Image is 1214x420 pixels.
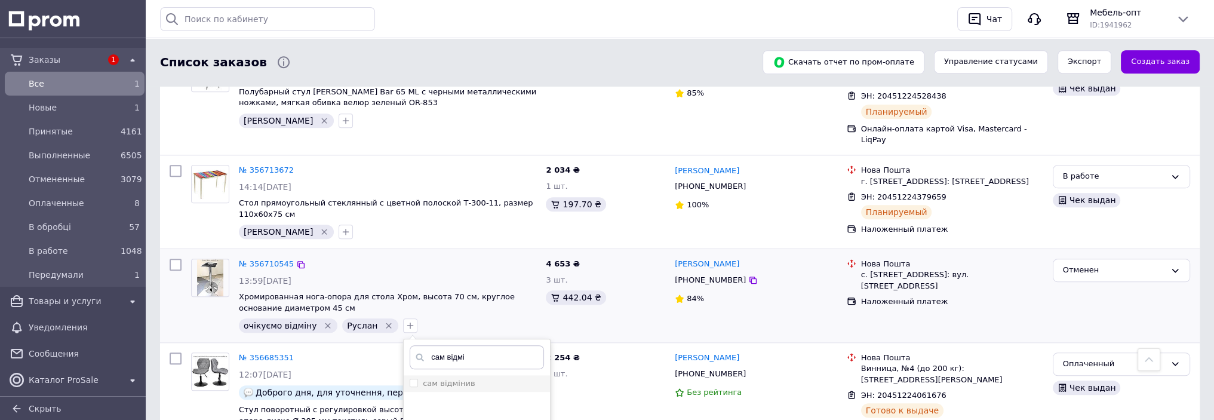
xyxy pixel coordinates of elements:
[29,197,116,209] span: Оплаченные
[347,321,377,330] span: Руслан
[763,50,924,74] button: Скачать отчет по пром-оплате
[319,116,329,125] svg: Удалить метку
[1090,21,1132,29] span: ID: 1941962
[239,165,294,174] a: № 356713672
[319,227,329,237] svg: Удалить метку
[423,379,475,388] label: сам відмінив
[861,391,946,400] span: ЭН: 20451224061676
[29,374,121,386] span: Каталог ProSale
[134,79,140,88] span: 1
[256,388,503,397] span: Доброго дня, для уточнення, передзвоніть, будь ласка.
[29,173,116,185] span: Отмененные
[546,165,579,174] span: 2 034 ₴
[29,149,116,161] span: Выполненные
[239,198,533,219] a: Стол прямоугольный стеклянный с цветной полоской Т-300-11, размер 110х60х75 см
[546,197,606,211] div: 197.70 ₴
[1121,50,1200,73] a: Создать заказ
[546,275,567,284] span: 3 шт.
[675,165,739,177] a: [PERSON_NAME]
[687,294,704,303] span: 84%
[160,54,267,71] span: Список заказов
[29,125,116,137] span: Принятые
[29,269,116,281] span: Передумали
[121,246,142,256] span: 1048
[546,290,606,305] div: 442.04 ₴
[957,7,1012,31] button: Чат
[861,165,1043,176] div: Нова Пошта
[1063,170,1166,183] div: В работе
[29,221,116,233] span: В обробці
[861,296,1043,307] div: Наложенный платеж
[134,270,140,280] span: 1
[675,275,746,284] span: [PHONE_NUMBER]
[861,224,1043,235] div: Наложенный платеж
[129,222,140,232] span: 57
[192,355,229,388] img: Фото товару
[984,10,1004,28] div: Чат
[861,192,946,201] span: ЭН: 20451224379659
[197,259,223,296] img: Фото товару
[410,345,544,369] input: Напишите название метки
[1058,50,1111,73] button: Экспорт
[861,105,932,119] div: Планируемый
[687,88,704,97] span: 85%
[675,352,739,364] a: [PERSON_NAME]
[546,369,567,378] span: 1 шт.
[191,352,229,391] a: Фото товару
[239,87,536,108] a: Полубарный стул [PERSON_NAME] Bar 65 ML с черными металлическими ножками, мягкая обивка велюр зел...
[108,54,119,65] span: 1
[191,165,229,203] a: Фото товару
[934,50,1048,73] button: Управление статусами
[1053,381,1121,395] div: Чек выдан
[239,353,294,362] a: № 356685351
[861,91,946,100] span: ЭН: 20451224528438
[192,170,229,199] img: Фото товару
[239,259,294,268] a: № 356710545
[675,259,739,270] a: [PERSON_NAME]
[121,151,142,160] span: 6505
[121,174,142,184] span: 3079
[29,404,62,413] span: Скрыть
[1053,193,1121,207] div: Чек выдан
[861,205,932,219] div: Планируемый
[239,292,515,312] a: Хромированная нога-опора для стола Хром, высота 70 см, круглое основание диаметром 45 см
[384,321,394,330] svg: Удалить метку
[29,245,116,257] span: В работе
[239,276,291,286] span: 13:59[DATE]
[29,321,140,333] span: Уведомления
[687,388,742,397] span: Без рейтинга
[244,227,313,237] span: [PERSON_NAME]
[1053,81,1121,96] div: Чек выдан
[1090,7,1166,19] span: Мебель-опт
[861,352,1043,363] div: Нова Пошта
[861,176,1043,187] div: г. [STREET_ADDRESS]: [STREET_ADDRESS]
[29,102,116,114] span: Новые
[546,182,567,191] span: 1 шт.
[861,363,1043,385] div: Винница, №4 (до 200 кг): [STREET_ADDRESS][PERSON_NAME]
[1063,264,1166,277] div: Отменен
[861,124,1043,145] div: Онлайн-оплата картой Visa, Mastercard - LiqPay
[239,370,291,379] span: 12:07[DATE]
[244,388,253,397] img: :speech_balloon:
[29,78,116,90] span: Все
[121,127,142,136] span: 4161
[323,321,333,330] svg: Удалить метку
[160,7,375,31] input: Поиск по кабинету
[675,182,746,191] span: [PHONE_NUMBER]
[675,369,746,378] span: [PHONE_NUMBER]
[1063,358,1166,370] div: Оплаченный
[687,200,709,209] span: 100%
[134,198,140,208] span: 8
[546,353,579,362] span: 2 254 ₴
[861,269,1043,291] div: с. [STREET_ADDRESS]: вул. [STREET_ADDRESS]
[244,116,313,125] span: [PERSON_NAME]
[134,103,140,112] span: 1
[244,321,316,330] span: очікуємо відміну
[191,259,229,297] a: Фото товару
[29,54,102,66] span: Заказы
[239,182,291,192] span: 14:14[DATE]
[861,403,943,418] div: Готово к выдаче
[861,259,1043,269] div: Нова Пошта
